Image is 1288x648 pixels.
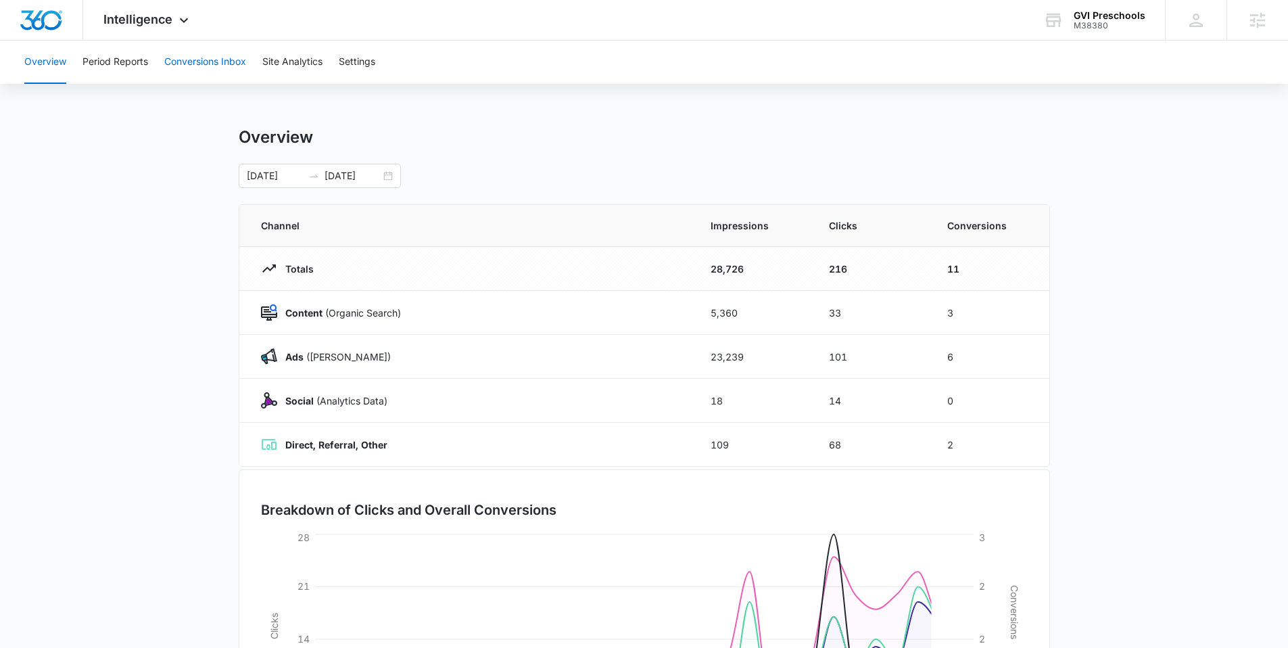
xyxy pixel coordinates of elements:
button: Overview [24,41,66,84]
p: Totals [277,262,314,276]
strong: Social [285,395,314,407]
td: 14 [813,379,931,423]
p: (Analytics Data) [277,394,387,408]
strong: Content [285,307,323,319]
input: End date [325,168,381,183]
td: 68 [813,423,931,467]
img: Social [261,392,277,409]
tspan: Clicks [268,613,279,639]
span: Impressions [711,218,796,233]
td: 23,239 [694,335,813,379]
strong: Ads [285,351,304,363]
div: account id [1074,21,1145,30]
td: 3 [931,291,1049,335]
td: 101 [813,335,931,379]
p: ([PERSON_NAME]) [277,350,391,364]
h3: Breakdown of Clicks and Overall Conversions [261,500,556,520]
td: 6 [931,335,1049,379]
td: 33 [813,291,931,335]
button: Period Reports [82,41,148,84]
td: 0 [931,379,1049,423]
td: 216 [813,247,931,291]
strong: Direct, Referral, Other [285,439,387,450]
tspan: 21 [297,580,310,592]
span: Intelligence [103,12,172,26]
tspan: Conversions [1009,585,1020,639]
span: swap-right [308,170,319,181]
td: 18 [694,379,813,423]
button: Site Analytics [262,41,323,84]
h1: Overview [239,127,313,147]
span: Clicks [829,218,915,233]
div: account name [1074,10,1145,21]
button: Settings [339,41,375,84]
td: 28,726 [694,247,813,291]
span: to [308,170,319,181]
tspan: 2 [979,633,985,645]
td: 2 [931,423,1049,467]
input: Start date [247,168,303,183]
img: Content [261,304,277,321]
td: 5,360 [694,291,813,335]
img: Ads [261,348,277,365]
td: 109 [694,423,813,467]
tspan: 3 [979,532,985,543]
p: (Organic Search) [277,306,401,320]
span: Channel [261,218,678,233]
tspan: 28 [297,532,310,543]
td: 11 [931,247,1049,291]
tspan: 2 [979,580,985,592]
span: Conversions [947,218,1028,233]
button: Conversions Inbox [164,41,246,84]
tspan: 14 [297,633,310,645]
